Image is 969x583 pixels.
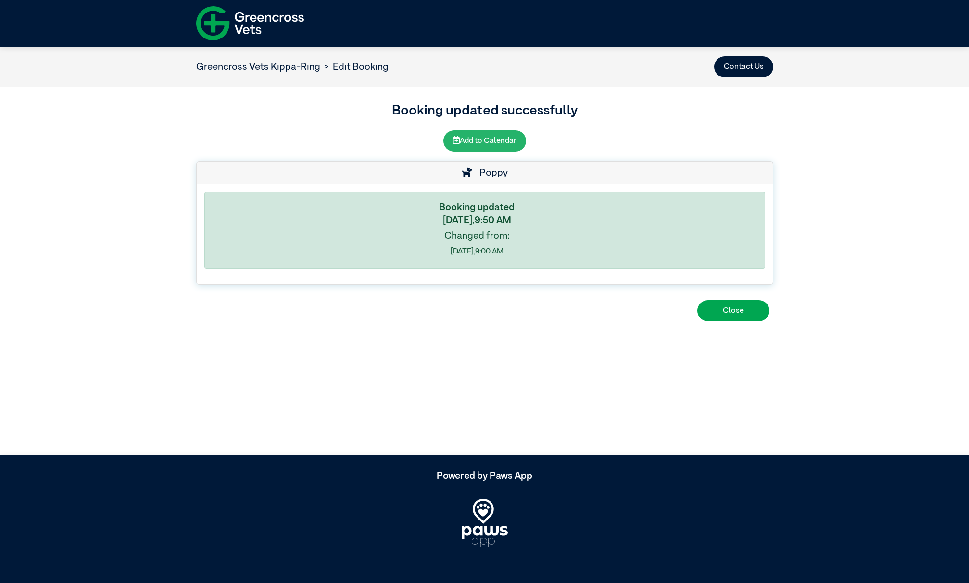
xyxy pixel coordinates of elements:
[196,470,773,482] h5: Powered by Paws App
[196,60,389,74] nav: breadcrumb
[439,203,515,212] strong: Booking updated
[697,300,769,321] button: Close
[213,247,742,256] h6: [DATE] , 9:00 AM
[213,230,742,241] h4: Changed from:
[714,56,773,77] button: Contact Us
[213,215,742,226] h5: [DATE] , 9:50 AM
[196,101,773,121] h3: Booking updated successfully
[320,60,389,74] li: Edit Booking
[462,499,508,547] img: PawsApp
[196,62,320,72] a: Greencross Vets Kippa-Ring
[196,2,304,44] img: f-logo
[475,168,508,177] span: Poppy
[443,130,526,152] button: Add to Calendar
